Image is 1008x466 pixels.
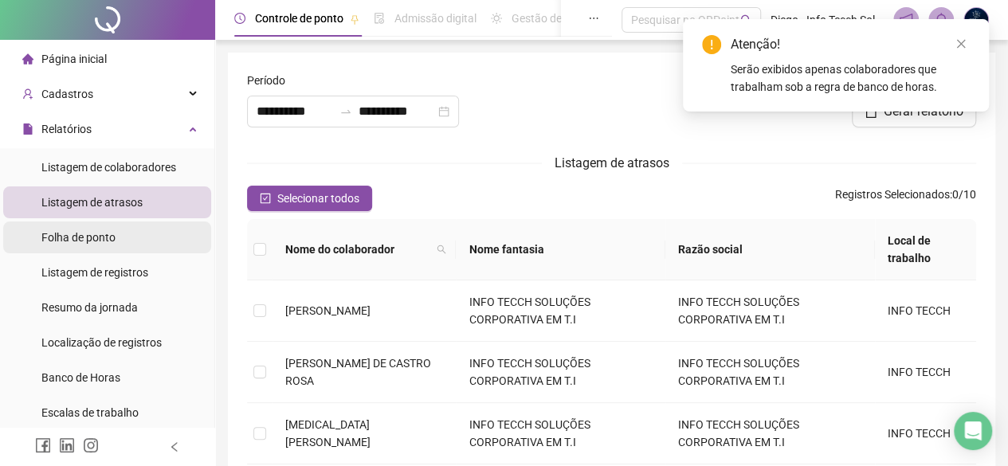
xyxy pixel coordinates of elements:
span: notification [899,13,913,27]
span: to [339,105,352,118]
td: INFO TECCH SOLUÇÕES CORPORATIVA EM T.I [665,403,875,464]
button: Selecionar todos [247,186,372,211]
span: [PERSON_NAME] DE CASTRO ROSA [285,357,431,387]
span: Listagem de atrasos [555,155,669,170]
span: exclamation-circle [702,35,721,54]
img: 5142 [964,8,988,32]
span: Controle de ponto [255,12,343,25]
span: sun [491,13,502,24]
span: ellipsis [588,13,599,24]
td: INFO TECCH SOLUÇÕES CORPORATIVA EM T.I [456,342,665,403]
span: Listagem de atrasos [41,196,143,209]
th: Nome fantasia [456,219,665,280]
span: Admissão digital [394,12,477,25]
div: Open Intercom Messenger [954,412,992,450]
span: search [437,245,446,254]
td: INFO TECCH SOLUÇÕES CORPORATIVA EM T.I [665,342,875,403]
td: INFO TECCH [875,280,976,342]
span: clock-circle [234,13,245,24]
td: INFO TECCH SOLUÇÕES CORPORATIVA EM T.I [665,280,875,342]
span: check-square [260,193,271,204]
th: Razão social [665,219,875,280]
span: Período [247,72,285,89]
span: [MEDICAL_DATA] [PERSON_NAME] [285,418,371,448]
span: Localização de registros [41,336,162,349]
div: Atenção! [731,35,970,54]
span: facebook [35,437,51,453]
td: INFO TECCH SOLUÇÕES CORPORATIVA EM T.I [456,403,665,464]
span: instagram [83,437,99,453]
span: pushpin [350,14,359,24]
span: Listagem de registros [41,266,148,279]
span: Registros Selecionados [835,188,950,201]
span: Resumo da jornada [41,301,138,314]
span: bell [934,13,948,27]
span: file [22,123,33,135]
div: Serão exibidos apenas colaboradores que trabalham sob a regra de banco de horas. [731,61,970,96]
td: INFO TECCH SOLUÇÕES CORPORATIVA EM T.I [456,280,665,342]
span: linkedin [59,437,75,453]
span: file-done [374,13,385,24]
span: user-add [22,88,33,100]
span: search [740,14,752,26]
span: search [433,237,449,261]
span: Relatórios [41,123,92,135]
span: Cadastros [41,88,93,100]
span: close [955,38,967,49]
span: : 0 / 10 [835,186,976,211]
span: Página inicial [41,53,107,65]
span: left [169,441,180,452]
span: Escalas de trabalho [41,406,139,419]
span: Folha de ponto [41,231,116,244]
span: Listagem de colaboradores [41,161,176,174]
td: INFO TECCH [875,342,976,403]
th: Local de trabalho [875,219,976,280]
span: Gestão de férias [512,12,592,25]
a: Close [952,35,970,53]
span: Nome do colaborador [285,241,430,258]
td: INFO TECCH [875,403,976,464]
span: Selecionar todos [277,190,359,207]
span: Banco de Horas [41,371,120,384]
span: [PERSON_NAME] [285,304,371,317]
span: Diego - Info Tecch Soluções Corporativa em T.I [771,11,884,29]
span: home [22,53,33,65]
span: swap-right [339,105,352,118]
